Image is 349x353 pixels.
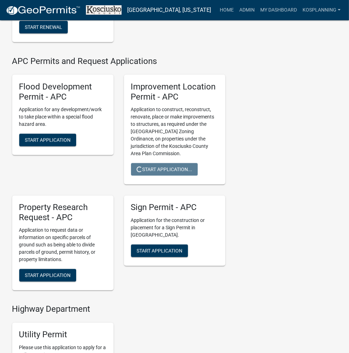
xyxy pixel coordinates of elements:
[217,3,237,17] a: Home
[137,166,192,172] span: Start Application...
[25,24,62,30] span: Start Renewal
[25,273,71,278] span: Start Application
[19,330,107,340] h5: Utility Permit
[131,82,218,102] h5: Improvement Location Permit - APC
[131,163,198,176] button: Start Application...
[86,5,122,15] img: Kosciusko County, Indiana
[257,3,300,17] a: My Dashboard
[131,203,218,213] h5: Sign Permit - APC
[300,3,343,17] a: kosplanning
[19,82,107,102] h5: Flood Development Permit - APC
[131,245,188,257] button: Start Application
[25,137,71,143] span: Start Application
[12,56,225,66] h4: APC Permits and Request Applications
[19,203,107,223] h5: Property Research Request - APC
[127,4,211,16] a: [GEOGRAPHIC_DATA], [US_STATE]
[12,304,225,315] h4: Highway Department
[19,134,76,146] button: Start Application
[19,21,68,34] button: Start Renewal
[137,248,182,253] span: Start Application
[19,269,76,282] button: Start Application
[237,3,257,17] a: Admin
[131,106,218,158] p: Application to construct, reconstruct, renovate, place or make improvements to structures, as req...
[19,227,107,264] p: Application to request data or information on specific parcels of ground such as being able to di...
[19,106,107,128] p: Application for any development/work to take place within a special flood hazard area.
[131,217,218,239] p: Application for the construction or placement for a Sign Permit in [GEOGRAPHIC_DATA].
